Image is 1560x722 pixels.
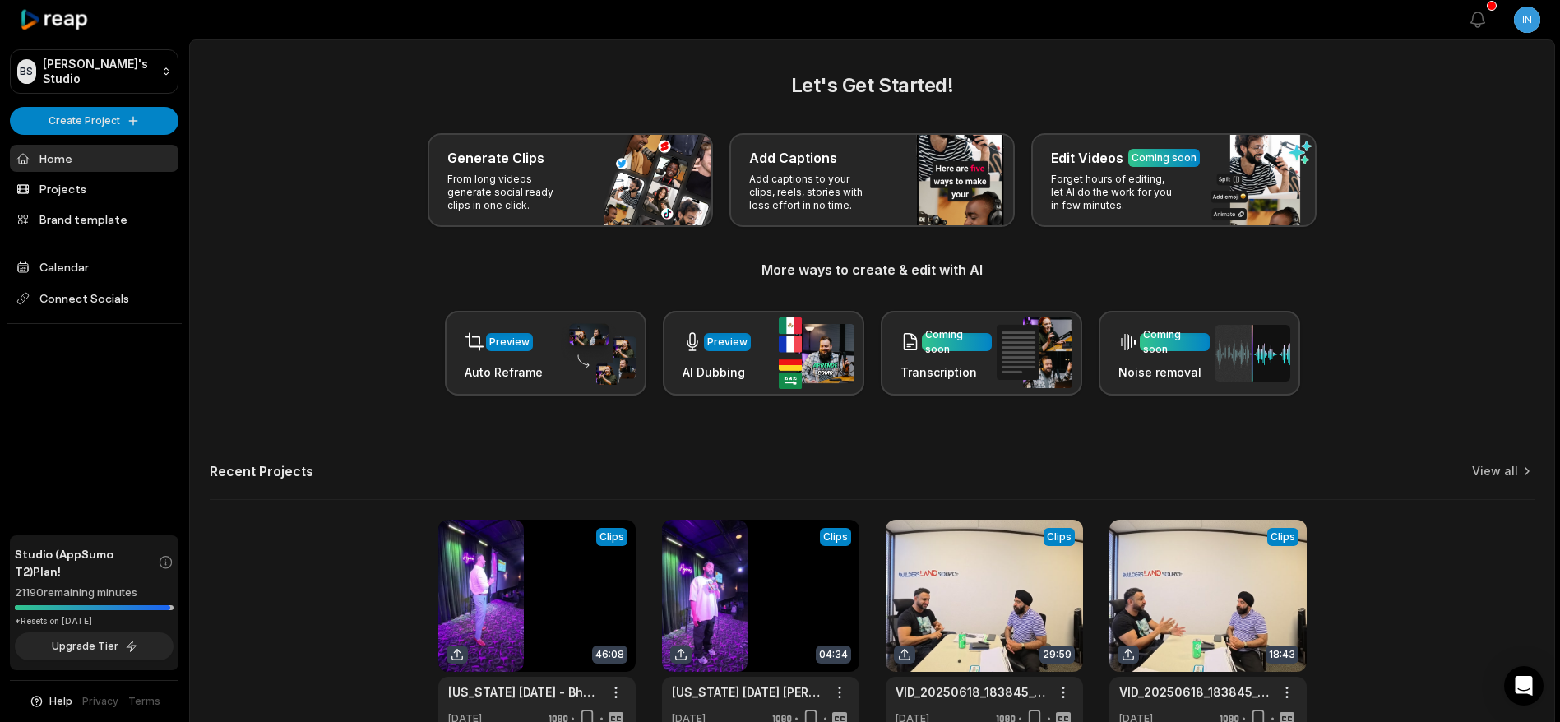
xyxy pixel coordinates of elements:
h3: Generate Clips [447,148,544,168]
a: [US_STATE] [DATE] [PERSON_NAME] [672,683,823,701]
img: transcription.png [997,317,1072,388]
div: Preview [707,335,748,349]
a: VID_20250618_183845_001 [896,683,1047,701]
h3: More ways to create & edit with AI [210,260,1535,280]
a: Brand template [10,206,178,233]
p: [PERSON_NAME]'s Studio [43,57,155,86]
button: Create Project [10,107,178,135]
button: Upgrade Tier [15,632,174,660]
h3: AI Dubbing [683,363,751,381]
img: ai_dubbing.png [779,317,854,389]
span: Help [49,694,72,709]
p: Add captions to your clips, reels, stories with less effort in no time. [749,173,877,212]
p: Forget hours of editing, let AI do the work for you in few minutes. [1051,173,1178,212]
a: Home [10,145,178,172]
a: VID_20250618_183845_002 [1119,683,1271,701]
a: Privacy [82,694,118,709]
h3: Noise removal [1118,363,1210,381]
div: Open Intercom Messenger [1504,666,1544,706]
div: 21190 remaining minutes [15,585,174,601]
span: Studio (AppSumo T2) Plan! [15,545,158,580]
button: Help [29,694,72,709]
div: Preview [489,335,530,349]
a: [US_STATE] [DATE] - Bhaskar Pandey [448,683,599,701]
h3: Transcription [900,363,992,381]
img: auto_reframe.png [561,322,636,386]
h2: Let's Get Started! [210,71,1535,100]
h2: Recent Projects [210,463,313,479]
p: From long videos generate social ready clips in one click. [447,173,575,212]
span: Connect Socials [10,284,178,313]
a: Terms [128,694,160,709]
div: *Resets on [DATE] [15,615,174,627]
div: Coming soon [1132,150,1197,165]
h3: Auto Reframe [465,363,543,381]
h3: Edit Videos [1051,148,1123,168]
a: Calendar [10,253,178,280]
a: Projects [10,175,178,202]
div: Coming soon [925,327,988,357]
h3: Add Captions [749,148,837,168]
a: View all [1472,463,1518,479]
div: Coming soon [1143,327,1206,357]
img: noise_removal.png [1215,325,1290,382]
div: BS [17,59,36,84]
